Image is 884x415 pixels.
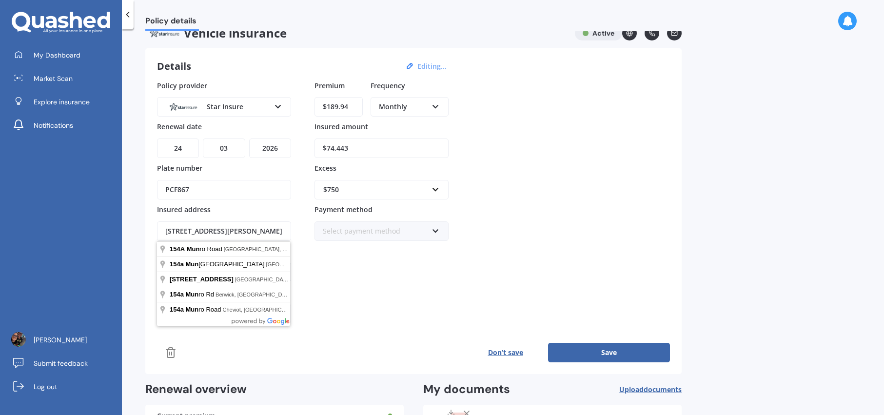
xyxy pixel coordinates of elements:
[157,205,211,214] span: Insured address
[34,382,57,392] span: Log out
[165,100,201,114] img: Star.webp
[619,386,682,394] span: Upload
[314,97,363,117] input: Enter amount
[379,101,428,112] div: Monthly
[34,97,90,107] span: Explore insurance
[314,122,368,131] span: Insured amount
[170,245,185,253] span: 154A
[170,245,224,253] span: ro Road
[314,138,449,158] input: Enter amount
[170,260,266,268] span: [GEOGRAPHIC_DATA]
[145,16,199,29] span: Policy details
[7,116,122,135] a: Notifications
[34,50,80,60] span: My Dashboard
[170,306,198,313] span: 154a Mun
[157,80,207,90] span: Policy provider
[266,261,440,267] span: [GEOGRAPHIC_DATA], [GEOGRAPHIC_DATA], [GEOGRAPHIC_DATA]
[224,246,338,252] span: [GEOGRAPHIC_DATA], [GEOGRAPHIC_DATA]
[619,382,682,397] button: Uploaddocuments
[314,80,345,90] span: Premium
[371,80,405,90] span: Frequency
[34,335,87,345] span: [PERSON_NAME]
[548,343,670,362] button: Save
[34,358,88,368] span: Submit feedback
[314,163,336,173] span: Excess
[463,343,548,362] button: Don’t save
[170,260,198,268] span: 154a Mun
[7,330,122,350] a: [PERSON_NAME]
[145,26,184,40] img: Star.webp
[323,184,428,195] div: $750
[145,26,567,40] span: Vehicle insurance
[157,180,291,199] input: Enter plate number
[644,385,682,394] span: documents
[216,292,293,297] span: Berwick, [GEOGRAPHIC_DATA]
[157,221,291,241] input: Enter address
[34,120,73,130] span: Notifications
[11,332,26,347] img: picture
[170,306,223,313] span: ro Road
[145,382,404,397] h2: Renewal overview
[187,245,200,253] span: Mun
[423,382,510,397] h2: My documents
[157,163,202,173] span: Plate number
[7,69,122,88] a: Market Scan
[414,62,450,71] button: Editing...
[7,92,122,112] a: Explore insurance
[7,377,122,396] a: Log out
[34,74,73,83] span: Market Scan
[7,45,122,65] a: My Dashboard
[7,354,122,373] a: Submit feedback
[157,60,191,73] h3: Details
[314,205,373,214] span: Payment method
[170,276,234,283] span: [STREET_ADDRESS]
[223,307,300,313] span: Cheviot, [GEOGRAPHIC_DATA]
[170,291,216,298] span: ro Rd
[157,122,202,131] span: Renewal date
[165,101,270,112] div: Star Insure
[323,226,428,237] div: Select payment method
[235,277,350,282] span: [GEOGRAPHIC_DATA], [GEOGRAPHIC_DATA]
[170,291,198,298] span: 154a Mun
